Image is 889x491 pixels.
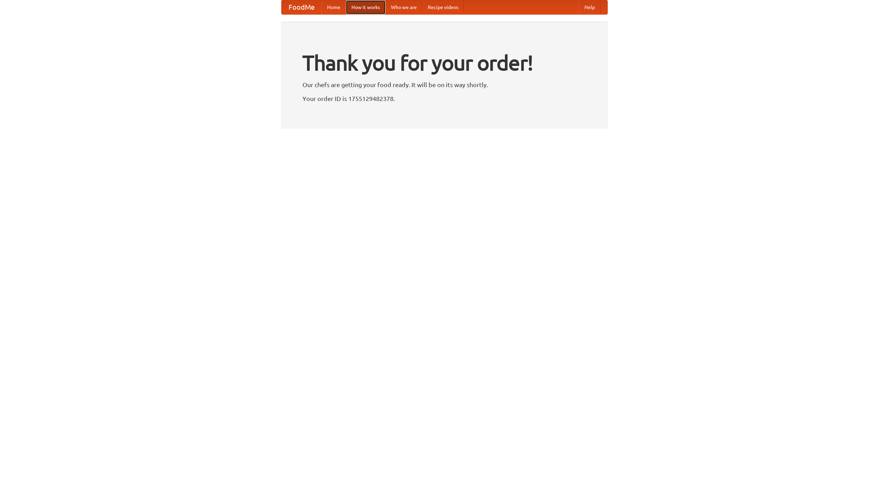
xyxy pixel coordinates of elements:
[282,0,322,14] a: FoodMe
[346,0,385,14] a: How it works
[422,0,464,14] a: Recipe videos
[302,93,587,104] p: Your order ID is 1755129482378.
[579,0,600,14] a: Help
[302,46,587,79] h1: Thank you for your order!
[322,0,346,14] a: Home
[302,79,587,90] p: Our chefs are getting your food ready. It will be on its way shortly.
[385,0,422,14] a: Who we are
